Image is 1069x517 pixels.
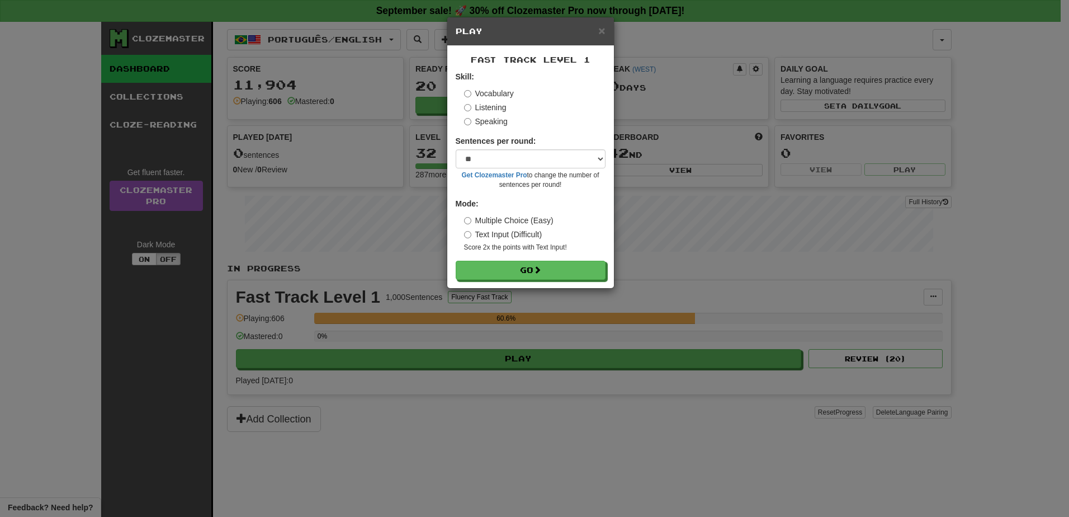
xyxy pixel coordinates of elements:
strong: Mode: [456,199,479,208]
label: Vocabulary [464,88,514,99]
a: Get Clozemaster Pro [462,171,527,179]
input: Vocabulary [464,90,471,97]
input: Text Input (Difficult) [464,231,471,238]
strong: Skill: [456,72,474,81]
button: Go [456,261,606,280]
label: Speaking [464,116,508,127]
label: Sentences per round: [456,135,536,147]
h5: Play [456,26,606,37]
small: to change the number of sentences per round! [456,171,606,190]
input: Listening [464,104,471,111]
span: Fast Track Level 1 [471,55,590,64]
span: × [598,24,605,37]
label: Multiple Choice (Easy) [464,215,554,226]
label: Listening [464,102,507,113]
input: Speaking [464,118,471,125]
button: Close [598,25,605,36]
small: Score 2x the points with Text Input ! [464,243,606,252]
input: Multiple Choice (Easy) [464,217,471,224]
label: Text Input (Difficult) [464,229,542,240]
